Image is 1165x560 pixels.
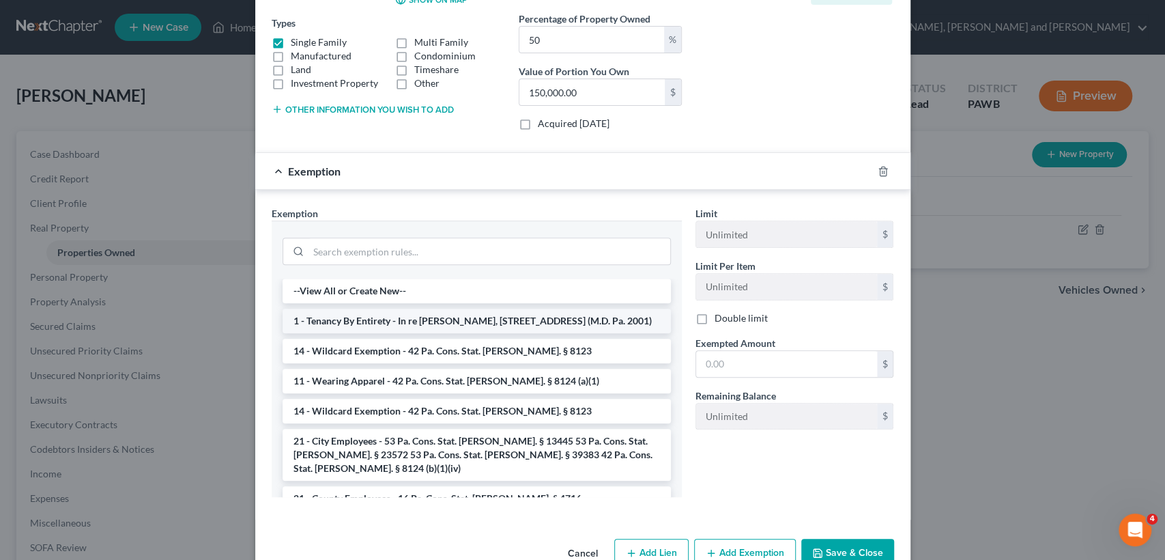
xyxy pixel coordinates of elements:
label: Limit Per Item [695,259,756,273]
span: 4 [1147,514,1157,524]
div: $ [877,221,893,247]
input: 0.00 [519,79,665,105]
label: Remaining Balance [695,389,776,403]
label: Investment Property [291,76,378,90]
input: Search exemption rules... [308,238,670,264]
div: $ [877,404,893,430]
span: Limit [695,208,717,219]
input: 0.00 [519,27,664,53]
label: Value of Portion You Own [519,64,629,79]
input: -- [696,404,877,430]
input: 0.00 [696,351,877,377]
label: Percentage of Property Owned [519,12,650,26]
label: Timeshare [414,63,459,76]
label: Multi Family [414,36,468,49]
div: $ [665,79,681,105]
li: 21 - County Employees - 16 Pa. Cons. Stat. [PERSON_NAME]. § 4716 [283,486,671,511]
input: -- [696,274,877,300]
label: Manufactured [291,49,351,63]
label: Other [414,76,440,90]
iframe: Intercom live chat [1119,514,1151,546]
span: Exempted Amount [695,337,775,349]
span: Exemption [272,208,318,219]
li: 14 - Wildcard Exemption - 42 Pa. Cons. Stat. [PERSON_NAME]. § 8123 [283,399,671,423]
label: Land [291,63,311,76]
label: Single Family [291,36,347,49]
label: Double limit [715,311,768,325]
li: 14 - Wildcard Exemption - 42 Pa. Cons. Stat. [PERSON_NAME]. § 8123 [283,339,671,363]
li: 11 - Wearing Apparel - 42 Pa. Cons. Stat. [PERSON_NAME]. § 8124 (a)(1) [283,369,671,393]
div: $ [877,274,893,300]
div: $ [877,351,893,377]
button: Other information you wish to add [272,104,454,115]
div: % [664,27,681,53]
label: Condominium [414,49,476,63]
input: -- [696,221,877,247]
span: Exemption [288,165,341,178]
li: 21 - City Employees - 53 Pa. Cons. Stat. [PERSON_NAME]. § 13445 53 Pa. Cons. Stat. [PERSON_NAME].... [283,429,671,481]
li: 1 - Tenancy By Entirety - In re [PERSON_NAME], [STREET_ADDRESS] (M.D. Pa. 2001) [283,309,671,333]
li: --View All or Create New-- [283,279,671,303]
label: Acquired [DATE] [538,117,609,130]
label: Types [272,16,296,30]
